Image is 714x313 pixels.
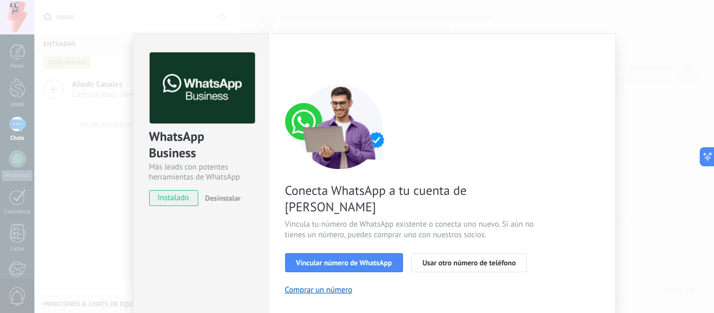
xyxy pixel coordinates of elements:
div: Más leads con potentes herramientas de WhatsApp [149,162,253,182]
button: Usar otro número de teléfono [411,253,527,272]
img: logo_main.png [150,52,255,124]
img: connect number [285,84,396,169]
span: instalado [150,190,198,206]
span: Desinstalar [205,193,241,203]
div: WhatsApp Business [149,128,253,162]
span: Conecta WhatsApp a tu cuenta de [PERSON_NAME] [285,182,537,215]
button: Comprar un número [285,285,353,295]
button: Desinstalar [201,190,241,206]
span: Vincula tu número de WhatsApp existente o conecta uno nuevo. Si aún no tienes un número, puedes c... [285,219,537,240]
span: Usar otro número de teléfono [423,259,516,266]
button: Vincular número de WhatsApp [285,253,403,272]
span: Vincular número de WhatsApp [296,259,392,266]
